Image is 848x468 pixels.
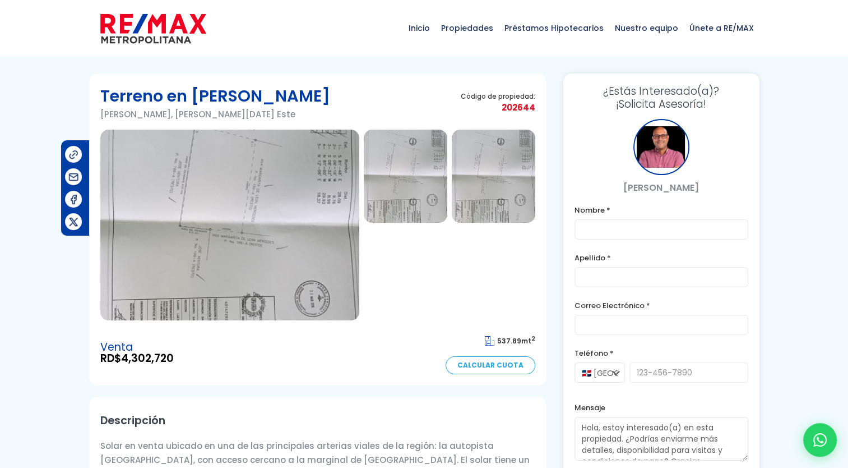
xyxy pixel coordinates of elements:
img: Compartir [68,216,80,228]
span: Venta [100,342,174,353]
span: mt [485,336,535,346]
span: Código de propiedad: [461,92,535,100]
img: Compartir [68,194,80,205]
h1: Terreno en [PERSON_NAME] [100,85,330,107]
label: Correo Electrónico * [574,299,748,313]
img: Compartir [68,171,80,183]
label: Apellido * [574,251,748,265]
input: 123-456-7890 [629,363,748,383]
p: [PERSON_NAME], [PERSON_NAME][DATE] Este [100,107,330,121]
span: RD$ [100,353,174,364]
p: [PERSON_NAME] [574,181,748,195]
textarea: Hola, estoy interesado(a) en esta propiedad. ¿Podrías enviarme más detalles, disponibilidad para ... [574,417,748,461]
img: Terreno en Luz María [100,130,359,320]
img: Compartir [68,149,80,160]
img: Terreno en Luz María [452,130,535,223]
h2: Descripción [100,408,535,433]
span: 537.89 [497,336,521,346]
label: Teléfono * [574,346,748,360]
span: Inicio [403,11,435,45]
h3: ¡Solicita Asesoría! [574,85,748,111]
span: Únete a RE/MAX [684,11,759,45]
span: Préstamos Hipotecarios [499,11,609,45]
span: 4,302,720 [121,351,174,366]
span: ¿Estás Interesado(a)? [574,85,748,98]
a: Calcular Cuota [446,356,535,374]
sup: 2 [531,334,535,343]
img: Terreno en Luz María [364,130,447,223]
label: Mensaje [574,401,748,415]
label: Nombre * [574,203,748,217]
span: Nuestro equipo [609,11,684,45]
div: Julio Holguin [633,119,689,175]
span: 202644 [461,100,535,114]
img: remax-metropolitana-logo [100,12,206,45]
span: Propiedades [435,11,499,45]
